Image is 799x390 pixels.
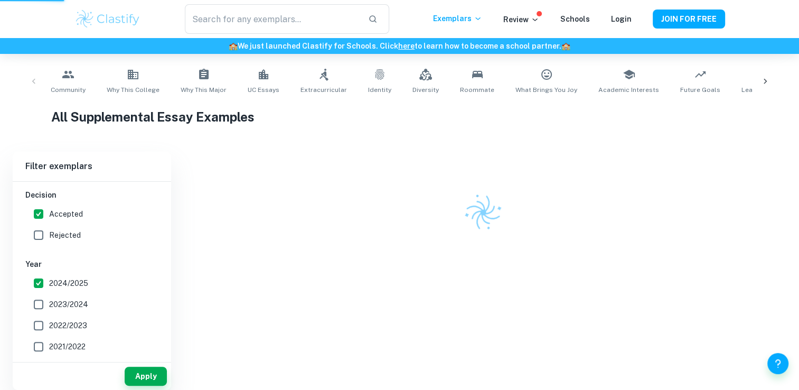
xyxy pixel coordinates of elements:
[49,299,88,310] span: 2023/2024
[107,85,159,95] span: Why This College
[49,229,81,241] span: Rejected
[767,353,788,374] button: Help and Feedback
[181,85,227,95] span: Why This Major
[49,277,88,289] span: 2024/2025
[74,8,142,30] img: Clastify logo
[51,107,748,126] h1: All Supplemental Essay Examples
[741,85,776,95] span: Leadership
[248,85,279,95] span: UC Essays
[433,13,482,24] p: Exemplars
[49,320,87,331] span: 2022/2023
[25,258,158,270] h6: Year
[680,85,720,95] span: Future Goals
[2,40,797,52] h6: We just launched Clastify for Schools. Click to learn how to become a school partner.
[368,85,391,95] span: Identity
[561,42,570,50] span: 🏫
[398,42,415,50] a: here
[13,152,171,181] h6: Filter exemplars
[25,189,158,201] h6: Decision
[458,187,508,237] img: Clastify logo
[300,85,347,95] span: Extracurricular
[49,341,86,352] span: 2021/2022
[598,85,659,95] span: Academic Interests
[229,42,238,50] span: 🏫
[51,85,86,95] span: Community
[515,85,577,95] span: What Brings You Joy
[503,14,539,25] p: Review
[611,15,632,23] a: Login
[460,85,494,95] span: Roommate
[185,4,359,34] input: Search for any exemplars...
[653,10,725,29] button: JOIN FOR FREE
[560,15,590,23] a: Schools
[125,367,167,386] button: Apply
[412,85,439,95] span: Diversity
[49,208,83,220] span: Accepted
